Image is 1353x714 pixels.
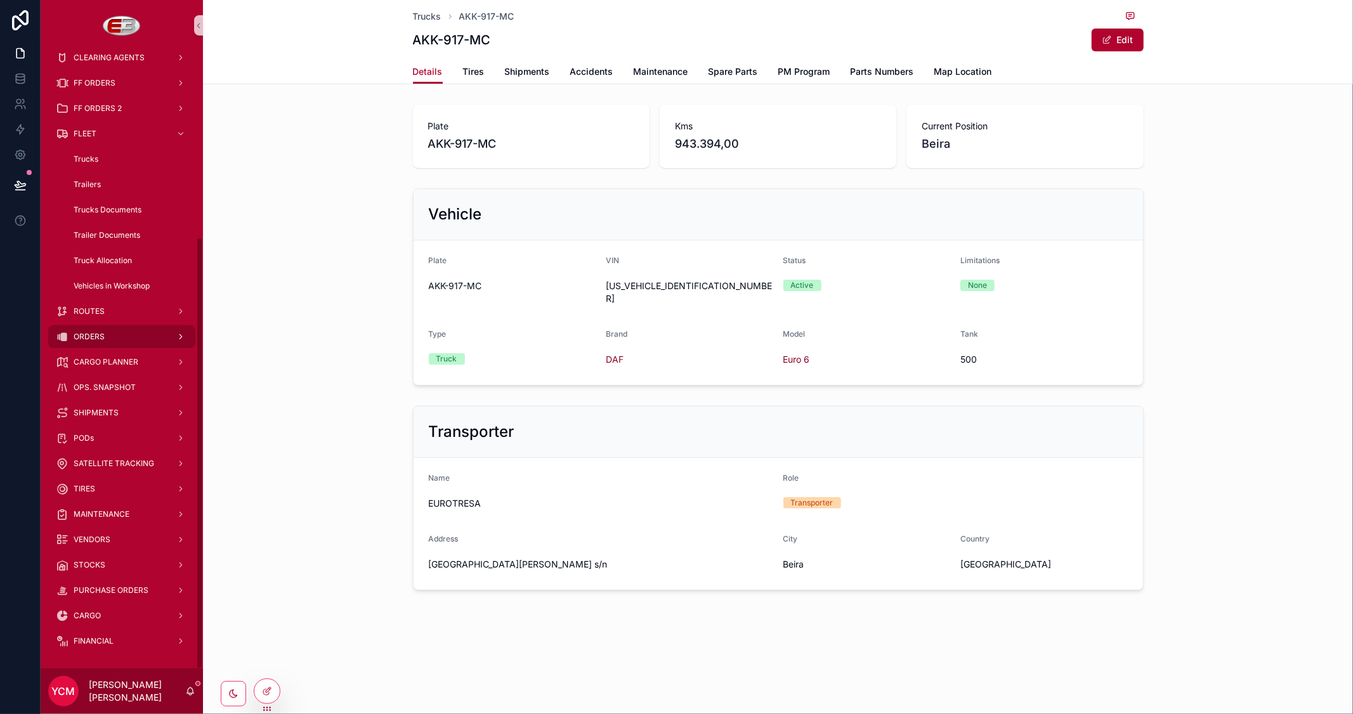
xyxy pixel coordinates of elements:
span: Kms [675,120,881,133]
span: Model [783,329,806,339]
span: Plate [428,120,634,133]
span: PURCHASE ORDERS [74,585,148,595]
a: ROUTES [48,300,195,323]
span: Limitations [960,256,1000,265]
a: PODs [48,427,195,450]
span: FF ORDERS [74,78,115,88]
a: ORDERS [48,325,195,348]
span: OPS. SNAPSHOT [74,382,136,393]
span: Trucks Documents [74,205,141,215]
h2: Transporter [429,422,514,442]
a: FLEET [48,122,195,145]
span: ORDERS [74,332,105,342]
span: CARGO [74,611,101,621]
a: Details [413,60,443,84]
span: SATELLITE TRACKING [74,458,154,469]
span: 943.394,00 [675,135,881,153]
a: Trucks Documents [63,198,195,221]
span: Country [960,534,990,543]
span: FINANCIAL [74,636,114,646]
a: PM Program [778,60,830,86]
a: AKK-917-MC [459,10,514,23]
div: scrollable content [41,51,203,668]
a: Maintenance [634,60,688,86]
h1: AKK-917-MC [413,31,491,49]
span: Trailer Documents [74,230,140,240]
a: OPS. SNAPSHOT [48,376,195,399]
h2: Vehicle [429,204,482,224]
a: CARGO [48,604,195,627]
div: Active [791,280,814,291]
a: Trailers [63,173,195,196]
span: Trucks [74,154,98,164]
span: [GEOGRAPHIC_DATA] [960,558,1128,571]
span: Current Position [922,120,1128,133]
a: CARGO PLANNER [48,351,195,373]
span: FLEET [74,129,96,139]
a: Parts Numbers [851,60,914,86]
span: [US_VEHICLE_IDENTIFICATION_NUMBER] [606,280,773,305]
span: Parts Numbers [851,65,914,78]
span: Brand [606,329,627,339]
span: Trailers [74,179,101,190]
a: FINANCIAL [48,630,195,652]
a: Vehicles in Workshop [63,275,195,297]
span: TIRES [74,484,95,494]
span: Beira [922,135,1128,153]
a: FF ORDERS 2 [48,97,195,120]
span: Maintenance [634,65,688,78]
span: CARGO PLANNER [74,357,138,367]
span: Role [783,473,799,483]
p: [PERSON_NAME] [PERSON_NAME] [89,678,185,704]
span: Spare Parts [709,65,758,78]
span: AKK-917-MC [429,280,596,292]
a: SHIPMENTS [48,401,195,424]
span: Plate [429,256,447,265]
a: TIRES [48,477,195,500]
a: CLEARING AGENTS [48,46,195,69]
span: STOCKS [74,560,105,570]
span: SHIPMENTS [74,408,119,418]
span: Name [429,473,450,483]
a: STOCKS [48,554,195,576]
span: EUROTRESA [429,497,773,510]
span: MAINTENANCE [74,509,129,519]
span: FF ORDERS 2 [74,103,122,114]
span: Truck Allocation [74,256,132,266]
span: PM Program [778,65,830,78]
span: Shipments [505,65,550,78]
a: Euro 6 [783,353,810,366]
span: CLEARING AGENTS [74,53,145,63]
span: Type [429,329,447,339]
span: Accidents [570,65,613,78]
a: Trucks [413,10,441,23]
a: VENDORS [48,528,195,551]
a: MAINTENANCE [48,503,195,526]
span: Address [429,534,459,543]
button: Edit [1092,29,1144,51]
a: Tires [463,60,485,86]
span: ROUTES [74,306,105,316]
a: FF ORDERS [48,72,195,94]
img: App logo [103,15,141,36]
a: Truck Allocation [63,249,195,272]
span: [GEOGRAPHIC_DATA][PERSON_NAME] s/n [429,558,773,571]
div: None [968,280,987,291]
span: VIN [606,256,619,265]
a: Trucks [63,148,195,171]
a: SATELLITE TRACKING [48,452,195,475]
a: Spare Parts [709,60,758,86]
span: Details [413,65,443,78]
a: Accidents [570,60,613,86]
a: Map Location [934,60,992,86]
a: Shipments [505,60,550,86]
span: Tank [960,329,978,339]
a: DAF [606,353,624,366]
span: City [783,534,798,543]
div: Truck [436,353,457,365]
span: Map Location [934,65,992,78]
